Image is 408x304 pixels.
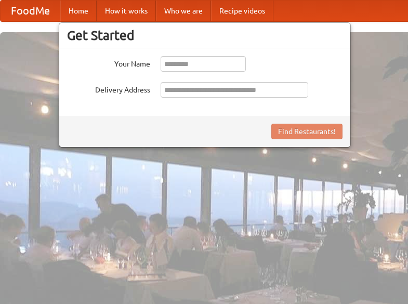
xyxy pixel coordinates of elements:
[60,1,97,21] a: Home
[67,28,343,43] h3: Get Started
[97,1,156,21] a: How it works
[211,1,273,21] a: Recipe videos
[1,1,60,21] a: FoodMe
[271,124,343,139] button: Find Restaurants!
[67,82,150,95] label: Delivery Address
[67,56,150,69] label: Your Name
[156,1,211,21] a: Who we are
